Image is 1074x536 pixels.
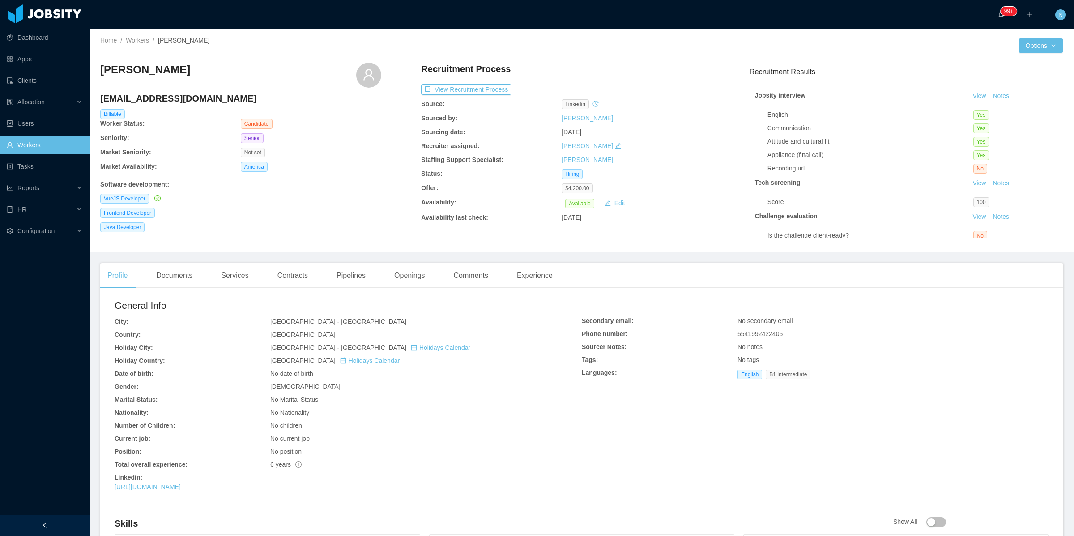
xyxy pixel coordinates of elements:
i: icon: check-circle [154,195,161,201]
button: icon: exportView Recruitment Process [421,84,511,95]
span: No Nationality [270,409,309,416]
span: [GEOGRAPHIC_DATA] - [GEOGRAPHIC_DATA] [270,344,470,351]
span: 5541992422405 [737,330,783,337]
a: [PERSON_NAME] [562,142,613,149]
b: Offer: [421,184,438,191]
span: Billable [100,109,125,119]
span: VueJS Developer [100,194,149,204]
div: Attitude and cultural fit [767,137,973,146]
div: Services [214,263,256,288]
span: Show All [893,518,946,525]
i: icon: solution [7,99,13,105]
b: Status: [421,170,442,177]
a: [PERSON_NAME] [562,115,613,122]
span: No position [270,448,302,455]
b: Availability: [421,199,456,206]
span: [GEOGRAPHIC_DATA] [270,331,336,338]
sup: 1664 [1001,7,1017,16]
a: icon: auditClients [7,72,82,89]
div: Appliance (final call) [767,150,973,160]
a: icon: profileTasks [7,157,82,175]
span: No [973,231,987,241]
span: info-circle [295,461,302,468]
b: Source: [421,100,444,107]
b: Current job: [115,435,150,442]
a: icon: calendarHolidays Calendar [411,344,470,351]
span: Yes [973,123,989,133]
a: Workers [126,37,149,44]
b: Languages: [582,369,617,376]
i: icon: calendar [340,357,346,364]
div: No tags [737,355,1049,365]
div: Score [767,197,973,207]
button: Notes [989,212,1013,222]
span: Configuration [17,227,55,234]
div: Contracts [270,263,315,288]
b: Market Seniority: [100,149,151,156]
span: [GEOGRAPHIC_DATA] - [GEOGRAPHIC_DATA] [270,318,406,325]
button: icon: editEdit [601,198,629,208]
i: icon: bell [998,11,1004,17]
b: Sourcer Notes: [582,343,626,350]
span: B1 intermediate [766,370,810,379]
b: Market Availability: [100,163,157,170]
b: Holiday City: [115,344,153,351]
b: Gender: [115,383,139,390]
i: icon: plus [1027,11,1033,17]
b: Tags: [582,356,598,363]
i: icon: line-chart [7,185,13,191]
a: Home [100,37,117,44]
h4: Skills [115,517,893,530]
i: icon: user [362,68,375,81]
b: Secondary email: [582,317,634,324]
a: [PERSON_NAME] [562,156,613,163]
span: N [1058,9,1063,20]
span: No notes [737,343,763,350]
span: Java Developer [100,222,145,232]
div: Comments [447,263,495,288]
h2: General Info [115,298,582,313]
span: Yes [973,150,989,160]
b: Total overall experience: [115,461,188,468]
i: icon: history [592,101,599,107]
b: Staffing Support Specialist: [421,156,503,163]
button: Optionsicon: down [1019,38,1063,53]
a: View [969,179,989,187]
b: Software development : [100,181,169,188]
b: Worker Status: [100,120,145,127]
a: icon: check-circle [153,195,161,202]
span: Candidate [241,119,273,129]
div: Recording url [767,164,973,173]
i: icon: edit [615,143,621,149]
span: Allocation [17,98,45,106]
span: [DEMOGRAPHIC_DATA] [270,383,341,390]
a: View [969,213,989,220]
span: Frontend Developer [100,208,155,218]
div: Profile [100,263,135,288]
b: Availability last check: [421,214,488,221]
span: No Marital Status [270,396,318,403]
span: $4,200.00 [562,183,592,193]
i: icon: book [7,206,13,213]
a: icon: userWorkers [7,136,82,154]
b: City: [115,318,128,325]
h3: Recruitment Results [750,66,1063,77]
a: [URL][DOMAIN_NAME] [115,483,181,490]
span: [DATE] [562,214,581,221]
b: Position: [115,448,141,455]
a: icon: pie-chartDashboard [7,29,82,47]
div: Openings [387,263,432,288]
b: Recruiter assigned: [421,142,480,149]
span: No [973,164,987,174]
span: [DATE] [562,128,581,136]
b: Nationality: [115,409,149,416]
span: No secondary email [737,317,793,324]
div: Is the challenge client-ready? [767,231,973,240]
h3: [PERSON_NAME] [100,63,190,77]
span: 6 years [270,461,302,468]
span: Senior [241,133,264,143]
span: English [737,370,762,379]
b: Date of birth: [115,370,153,377]
span: [GEOGRAPHIC_DATA] [270,357,400,364]
div: Documents [149,263,200,288]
